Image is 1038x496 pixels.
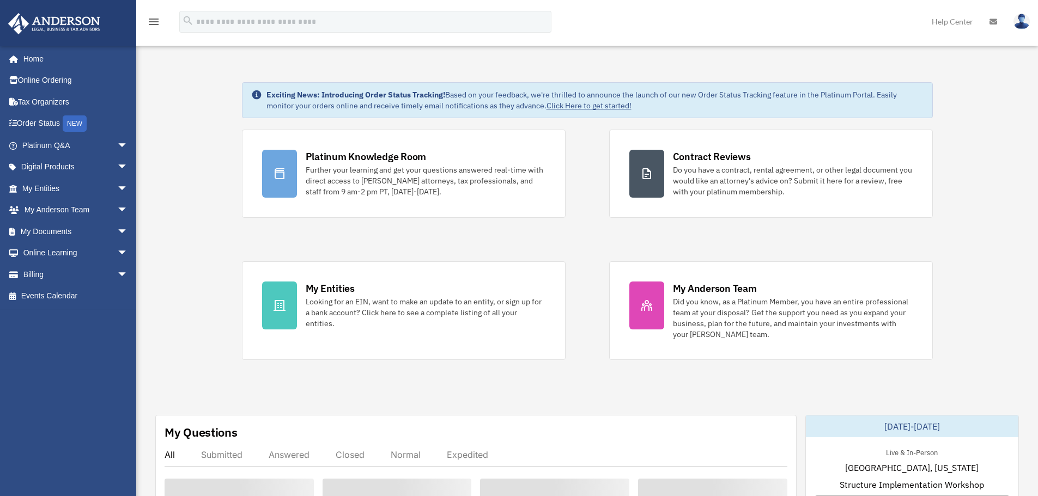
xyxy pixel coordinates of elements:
span: arrow_drop_down [117,242,139,265]
strong: Exciting News: Introducing Order Status Tracking! [266,90,445,100]
a: My Anderson Team Did you know, as a Platinum Member, you have an entire professional team at your... [609,261,933,360]
a: menu [147,19,160,28]
a: My Documentsarrow_drop_down [8,221,144,242]
div: Submitted [201,449,242,460]
img: Anderson Advisors Platinum Portal [5,13,104,34]
span: Structure Implementation Workshop [840,478,984,491]
div: NEW [63,115,87,132]
div: My Entities [306,281,355,295]
div: Looking for an EIN, want to make an update to an entity, or sign up for a bank account? Click her... [306,296,545,329]
div: Answered [269,449,309,460]
i: search [182,15,194,27]
a: Billingarrow_drop_down [8,264,144,285]
div: Expedited [447,449,488,460]
span: arrow_drop_down [117,199,139,222]
a: My Anderson Teamarrow_drop_down [8,199,144,221]
a: Click Here to get started! [547,101,632,111]
div: Live & In-Person [877,446,946,457]
div: Further your learning and get your questions answered real-time with direct access to [PERSON_NAM... [306,164,545,197]
span: arrow_drop_down [117,177,139,200]
span: arrow_drop_down [117,134,139,157]
div: My Anderson Team [673,281,757,295]
i: menu [147,15,160,28]
div: Closed [336,449,365,460]
div: My Questions [165,424,238,440]
div: Normal [391,449,421,460]
a: My Entities Looking for an EIN, want to make an update to an entity, or sign up for a bank accoun... [242,261,566,360]
a: Tax Organizers [8,91,144,113]
a: Online Ordering [8,70,144,91]
a: Order StatusNEW [8,113,144,135]
a: Home [8,48,139,70]
div: Contract Reviews [673,150,751,163]
a: Platinum Q&Aarrow_drop_down [8,134,144,156]
a: Events Calendar [8,285,144,307]
div: Based on your feedback, we're thrilled to announce the launch of our new Order Status Tracking fe... [266,89,924,111]
div: Platinum Knowledge Room [306,150,427,163]
div: [DATE]-[DATE] [806,415,1018,437]
div: All [165,449,175,460]
img: User Pic [1013,14,1030,29]
div: Did you know, as a Platinum Member, you have an entire professional team at your disposal? Get th... [673,296,913,340]
span: arrow_drop_down [117,264,139,286]
a: Contract Reviews Do you have a contract, rental agreement, or other legal document you would like... [609,130,933,218]
a: Platinum Knowledge Room Further your learning and get your questions answered real-time with dire... [242,130,566,218]
span: arrow_drop_down [117,221,139,243]
span: arrow_drop_down [117,156,139,179]
span: [GEOGRAPHIC_DATA], [US_STATE] [845,461,979,474]
div: Do you have a contract, rental agreement, or other legal document you would like an attorney's ad... [673,164,913,197]
a: Online Learningarrow_drop_down [8,242,144,264]
a: Digital Productsarrow_drop_down [8,156,144,178]
a: My Entitiesarrow_drop_down [8,177,144,199]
